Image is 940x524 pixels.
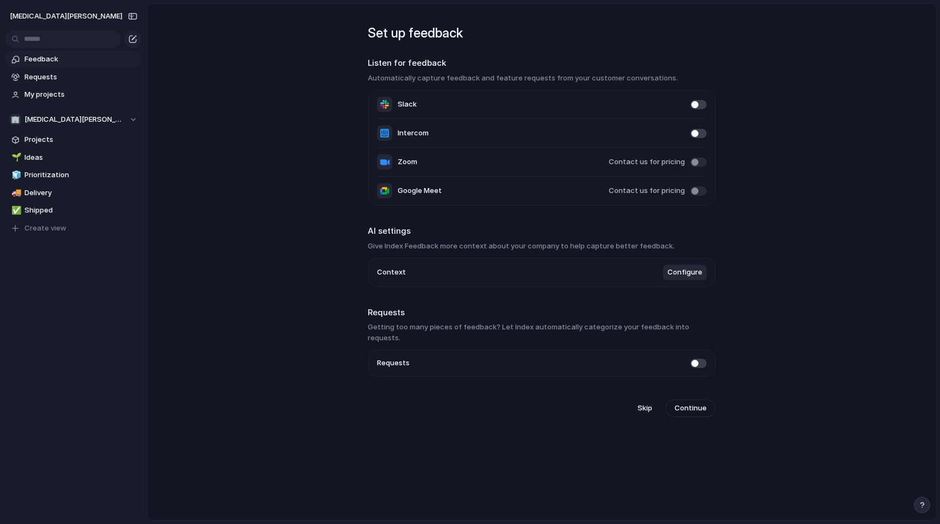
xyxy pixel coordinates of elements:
[398,99,417,110] span: Slack
[377,358,410,369] span: Requests
[11,186,19,199] div: 🚚
[24,54,138,65] span: Feedback
[398,128,429,139] span: Intercom
[609,157,685,167] span: Contact us for pricing
[5,220,141,236] button: Create view
[5,149,141,166] a: 🌱Ideas
[5,132,141,148] a: Projects
[368,57,716,70] h2: Listen for feedback
[368,73,716,84] h3: Automatically capture feedback and feature requests from your customer conversations.
[24,89,138,100] span: My projects
[5,69,141,85] a: Requests
[5,51,141,67] a: Feedback
[24,134,138,145] span: Projects
[10,11,122,22] span: [MEDICAL_DATA][PERSON_NAME]
[609,185,685,196] span: Contact us for pricing
[368,225,716,238] h2: AI settings
[667,267,702,278] span: Configure
[24,205,138,216] span: Shipped
[5,185,141,201] a: 🚚Delivery
[629,400,661,417] button: Skip
[24,114,124,125] span: [MEDICAL_DATA][PERSON_NAME]
[11,169,19,182] div: 🧊
[24,170,138,180] span: Prioritization
[5,111,141,128] button: 🏢[MEDICAL_DATA][PERSON_NAME]
[11,204,19,217] div: ✅
[5,86,141,103] a: My projects
[398,157,417,167] span: Zoom
[665,400,716,417] button: Continue
[24,152,138,163] span: Ideas
[368,307,716,319] h2: Requests
[24,223,66,234] span: Create view
[5,202,141,219] a: ✅Shipped
[10,170,21,180] button: 🧊
[10,114,21,125] div: 🏢
[638,403,652,414] span: Skip
[10,188,21,198] button: 🚚
[10,152,21,163] button: 🌱
[24,188,138,198] span: Delivery
[398,185,442,196] span: Google Meet
[5,167,141,183] a: 🧊Prioritization
[11,151,19,164] div: 🌱
[10,205,21,216] button: ✅
[5,8,141,25] button: [MEDICAL_DATA][PERSON_NAME]
[368,23,716,43] h1: Set up feedback
[663,265,707,280] button: Configure
[24,72,138,83] span: Requests
[675,403,707,414] span: Continue
[368,241,716,252] h3: Give Index Feedback more context about your company to help capture better feedback.
[368,322,716,343] h3: Getting too many pieces of feedback? Let Index automatically categorize your feedback into requests.
[377,267,406,278] span: Context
